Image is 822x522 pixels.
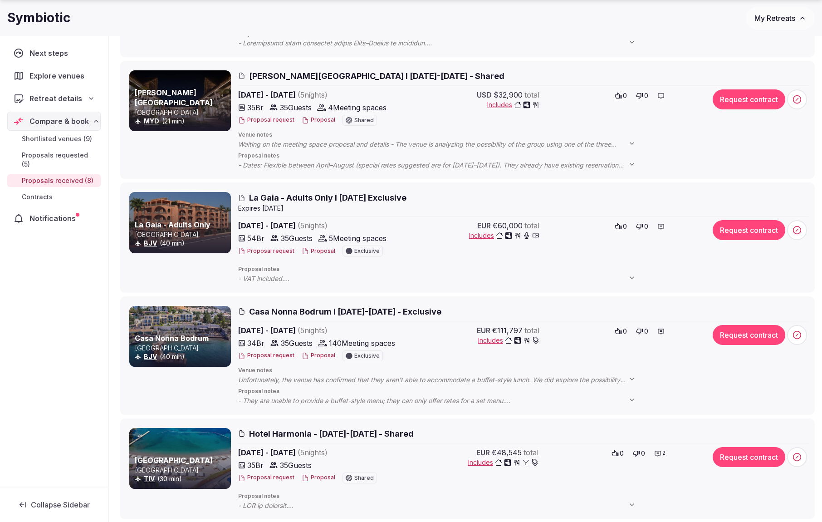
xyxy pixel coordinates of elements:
span: total [524,89,539,100]
a: Explore venues [7,66,101,85]
span: total [524,325,539,336]
span: Notifications [29,213,79,224]
span: [DATE] - [DATE] [238,447,398,458]
p: [GEOGRAPHIC_DATA] [135,466,229,475]
span: Collapse Sidebar [31,500,90,509]
span: ( 5 night s ) [298,326,328,335]
div: Expire s [DATE] [238,204,809,213]
span: La Gaia - Adults Only I [DATE] Exclusive [249,192,406,203]
a: Shortlisted venues (9) [7,133,101,145]
span: Proposal notes [238,492,809,500]
span: 0 [644,91,648,100]
span: Retreat details [29,93,82,104]
span: EUR [477,325,490,336]
a: [GEOGRAPHIC_DATA] [135,456,213,465]
span: Includes [469,231,539,240]
button: Request contract [713,447,785,467]
div: (30 min) [135,474,229,483]
span: Shared [354,118,374,123]
span: 35 Br [247,460,264,471]
button: 0 [633,325,651,338]
button: 0 [612,220,630,233]
a: Contracts [7,191,101,203]
div: (40 min) [135,352,229,361]
span: EUR [477,220,491,231]
span: Shortlisted venues (9) [22,134,92,143]
span: - Loremipsumd sitam consectet adipis Elits–Doeius te incididun. - Utla etd mag aliqua enimadmin –... [238,39,645,48]
a: Proposals requested (5) [7,149,101,171]
span: Venue notes [238,367,809,374]
span: Includes [468,458,538,467]
button: TIV [144,474,155,483]
button: Proposal request [238,352,294,359]
span: 0 [623,91,627,100]
span: 2 [662,449,665,457]
span: Proposal notes [238,388,809,395]
button: 0 [630,447,648,460]
button: 0 [609,447,626,460]
span: Proposals requested (5) [22,151,97,169]
span: My Retreats [754,14,795,23]
span: total [524,447,538,458]
h1: Symbiotic [7,9,70,27]
span: 0 [620,449,624,458]
span: [DATE] - [DATE] [238,220,398,231]
button: Proposal [302,352,335,359]
span: Hotel Harmonia - [DATE]-[DATE] - Shared [249,428,414,439]
a: Casa Nonna Bodrum [135,334,209,343]
span: 0 [623,327,627,336]
span: - They are unable to provide a buffet-style menu; they can only offer rates for a set menu. - Ple... [238,396,645,405]
span: 35 Br [247,102,264,113]
span: 5 Meeting spaces [329,233,387,244]
span: Exclusive [354,353,380,359]
a: Next steps [7,44,101,63]
button: Proposal [302,474,335,482]
span: Exclusive [354,248,380,254]
span: Waiting on the meeting space proposal and details - The venue is analyzing the possibility of the... [238,140,645,149]
span: 35 Guests [280,460,312,471]
span: 0 [641,449,645,458]
span: Proposal notes [238,266,809,273]
span: - VAT included. - Lunch and dinner will not be served buffet-style, but the culinary team will of... [238,274,645,283]
button: Proposal request [238,116,294,124]
span: 140 Meeting spaces [329,338,395,349]
span: [DATE] - [DATE] [238,89,398,100]
p: [GEOGRAPHIC_DATA] [135,344,229,353]
span: ( 5 night s ) [298,448,328,457]
a: [PERSON_NAME][GEOGRAPHIC_DATA] [135,88,213,107]
button: 0 [612,325,630,338]
button: My Retreats [746,7,815,30]
span: 0 [644,327,648,336]
span: Compare & book [29,116,89,127]
span: ( 5 night s ) [298,221,328,230]
p: [GEOGRAPHIC_DATA] [135,108,229,117]
span: 0 [623,222,627,231]
span: €60,000 [493,220,523,231]
span: 0 [644,222,648,231]
a: La Gaia - Adults Only [135,220,210,229]
span: 35 Guests [281,338,313,349]
a: BJV [144,353,157,360]
button: Includes [487,100,539,109]
button: Request contract [713,325,785,345]
span: [PERSON_NAME][GEOGRAPHIC_DATA] I [DATE]-[DATE] - Shared [249,70,504,82]
span: EUR [476,447,490,458]
button: Request contract [713,220,785,240]
a: Proposals received (8) [7,174,101,187]
span: €111,797 [492,325,523,336]
span: Shared [354,475,374,481]
a: Notifications [7,209,101,228]
button: 0 [612,89,630,102]
span: Casa Nonna Bodrum l [DATE]-[DATE] - Exclusive [249,306,441,317]
a: MYD [144,117,159,125]
p: [GEOGRAPHIC_DATA] [135,230,229,239]
span: €48,545 [492,447,522,458]
span: Proposals received (8) [22,176,93,185]
button: Proposal request [238,247,294,255]
button: Includes [478,336,539,345]
div: (21 min) [135,117,229,126]
span: [DATE] - [DATE] [238,325,398,336]
button: Request contract [713,89,785,109]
